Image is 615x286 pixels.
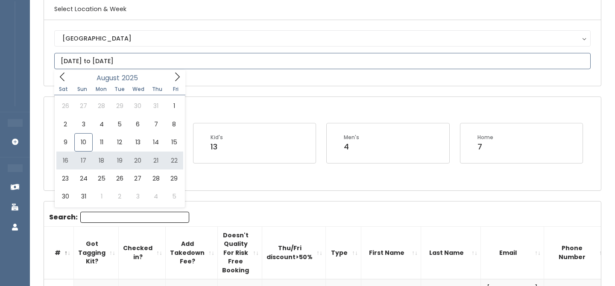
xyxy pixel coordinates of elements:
[165,187,183,205] span: September 5, 2025
[110,87,129,92] span: Tue
[129,133,147,151] span: August 13, 2025
[129,97,147,115] span: July 30, 2025
[165,169,183,187] span: August 29, 2025
[93,169,111,187] span: August 25, 2025
[344,141,359,152] div: 4
[93,133,111,151] span: August 11, 2025
[129,152,147,169] span: August 20, 2025
[74,133,92,151] span: August 10, 2025
[120,73,145,83] input: Year
[326,226,361,279] th: Type: activate to sort column ascending
[165,152,183,169] span: August 22, 2025
[74,169,92,187] span: August 24, 2025
[211,134,223,141] div: Kid's
[147,187,165,205] span: September 4, 2025
[147,152,165,169] span: August 21, 2025
[74,152,92,169] span: August 17, 2025
[74,115,92,133] span: August 3, 2025
[54,53,591,69] input: August 23 - August 29, 2025
[477,141,493,152] div: 7
[111,133,129,151] span: August 12, 2025
[147,169,165,187] span: August 28, 2025
[93,187,111,205] span: September 1, 2025
[421,226,481,279] th: Last Name: activate to sort column ascending
[111,97,129,115] span: July 29, 2025
[211,141,223,152] div: 13
[129,169,147,187] span: August 27, 2025
[111,187,129,205] span: September 2, 2025
[56,115,74,133] span: August 2, 2025
[44,226,74,279] th: #: activate to sort column descending
[56,97,74,115] span: July 26, 2025
[129,115,147,133] span: August 6, 2025
[74,226,119,279] th: Got Tagging Kit?: activate to sort column ascending
[111,169,129,187] span: August 26, 2025
[148,87,167,92] span: Thu
[119,226,166,279] th: Checked in?: activate to sort column ascending
[218,226,262,279] th: Doesn't Quality For Risk Free Booking : activate to sort column ascending
[361,226,421,279] th: First Name: activate to sort column ascending
[129,87,148,92] span: Wed
[147,115,165,133] span: August 7, 2025
[80,212,189,223] input: Search:
[111,152,129,169] span: August 19, 2025
[477,134,493,141] div: Home
[165,115,183,133] span: August 8, 2025
[93,97,111,115] span: July 28, 2025
[49,212,189,223] label: Search:
[93,115,111,133] span: August 4, 2025
[165,133,183,151] span: August 15, 2025
[56,187,74,205] span: August 30, 2025
[74,187,92,205] span: August 31, 2025
[93,152,111,169] span: August 18, 2025
[74,97,92,115] span: July 27, 2025
[165,97,183,115] span: August 1, 2025
[73,87,92,92] span: Sun
[97,75,120,82] span: August
[56,133,74,151] span: August 9, 2025
[262,226,326,279] th: Thu/Fri discount&gt;50%: activate to sort column ascending
[167,87,185,92] span: Fri
[481,226,544,279] th: Email: activate to sort column ascending
[111,115,129,133] span: August 5, 2025
[344,134,359,141] div: Men's
[92,87,111,92] span: Mon
[129,187,147,205] span: September 3, 2025
[147,97,165,115] span: July 31, 2025
[54,30,591,47] button: [GEOGRAPHIC_DATA]
[54,87,73,92] span: Sat
[147,133,165,151] span: August 14, 2025
[544,226,609,279] th: Phone Number: activate to sort column ascending
[56,152,74,169] span: August 16, 2025
[166,226,218,279] th: Add Takedown Fee?: activate to sort column ascending
[56,169,74,187] span: August 23, 2025
[62,34,583,43] div: [GEOGRAPHIC_DATA]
